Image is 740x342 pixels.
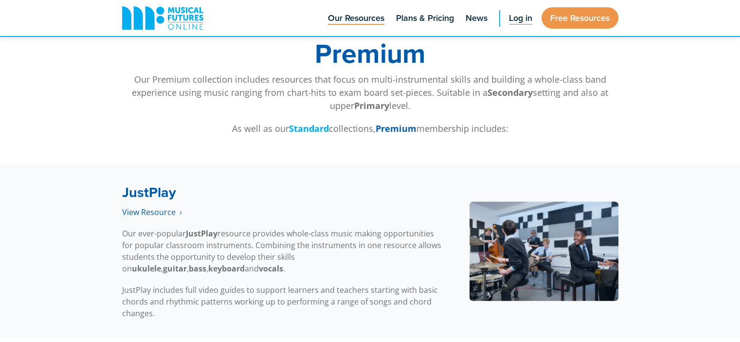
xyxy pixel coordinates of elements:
[186,228,217,238] strong: JustPlay
[122,284,445,319] p: JustPlay includes full video guides to support learners and teachers starting with basic chords a...
[376,122,416,134] a: Premium
[259,263,283,273] strong: vocals
[122,206,182,217] a: View Resource‎‏‏‎ ‎ ›
[122,72,618,112] p: Our Premium collection includes resources that focus on multi-instrumental skills and building a ...
[208,263,245,273] strong: keyboard
[328,12,384,25] span: Our Resources
[189,263,206,273] strong: bass
[289,122,329,134] a: Standard
[163,263,187,273] strong: guitar
[466,12,487,25] span: News
[354,99,389,111] strong: Primary
[122,122,618,135] p: As well as our collections, membership includes:
[132,263,161,273] strong: ukulele
[396,12,454,25] span: Plans & Pricing
[509,12,532,25] span: Log in
[487,86,533,98] strong: Secondary
[315,33,426,72] span: Premium
[122,181,176,202] a: JustPlay
[541,7,618,29] a: Free Resources
[122,227,445,274] p: Our ever-popular resource provides whole-class music making opportunities for popular classroom i...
